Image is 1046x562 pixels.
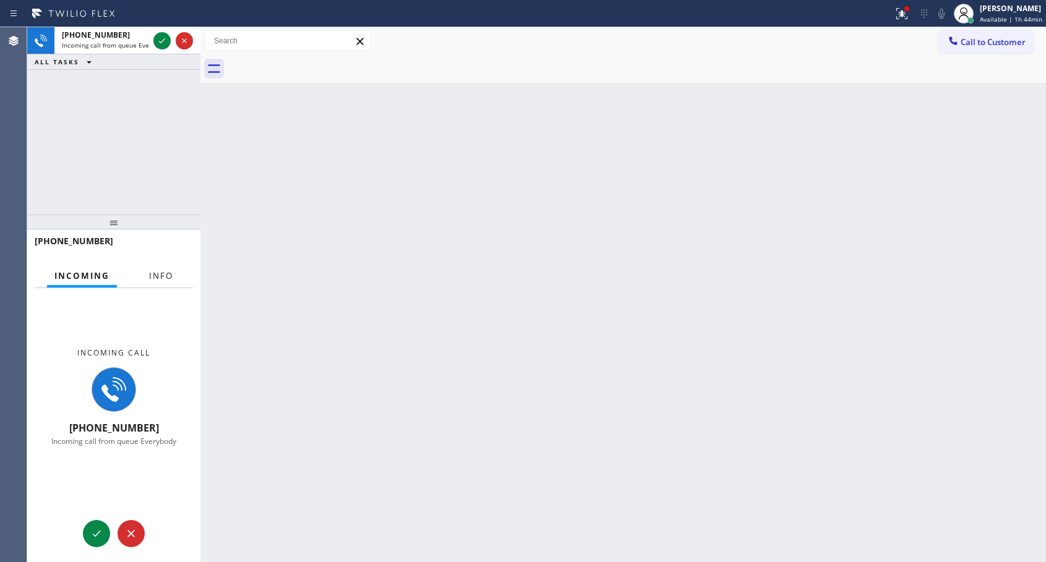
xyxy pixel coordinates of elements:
button: Reject [118,520,145,547]
span: [PHONE_NUMBER] [35,235,113,247]
span: ALL TASKS [35,57,79,66]
button: Incoming [47,264,117,288]
button: ALL TASKS [27,54,104,69]
span: Incoming [54,270,109,281]
span: Incoming call from queue Everybody [51,436,176,446]
button: Reject [176,32,193,49]
button: Call to Customer [939,30,1034,54]
span: Info [149,270,173,281]
span: Incoming call [77,347,150,358]
span: Incoming call from queue Everybody [62,41,169,49]
input: Search [205,31,371,51]
span: Call to Customer [961,36,1026,48]
button: Mute [933,5,950,22]
div: [PERSON_NAME] [980,3,1042,14]
span: [PHONE_NUMBER] [62,30,130,40]
span: [PHONE_NUMBER] [69,421,159,435]
button: Info [142,264,181,288]
button: Accept [153,32,171,49]
span: Available | 1h 44min [980,15,1042,23]
button: Accept [83,520,110,547]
